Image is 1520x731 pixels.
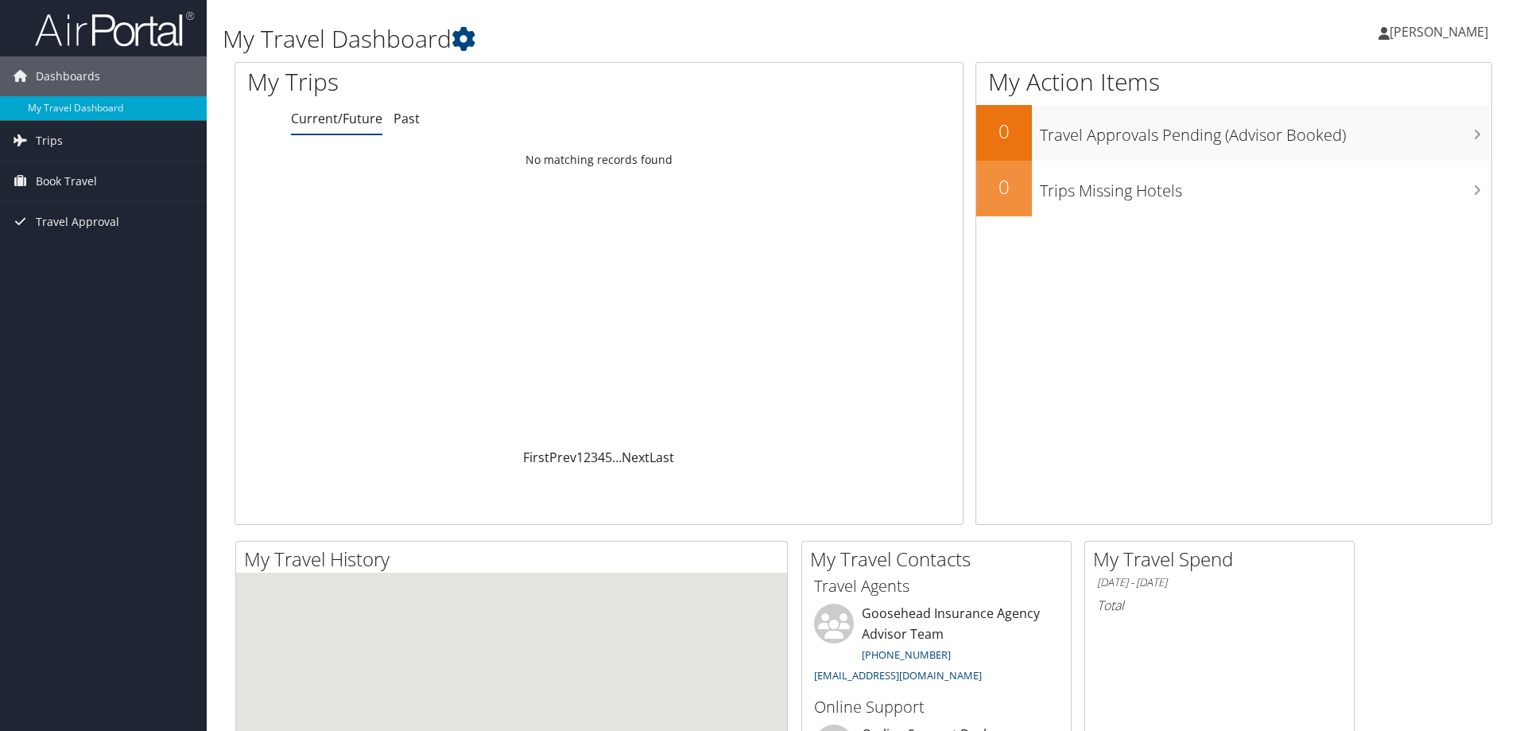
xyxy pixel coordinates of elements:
[605,449,612,466] a: 5
[223,22,1077,56] h1: My Travel Dashboard
[291,110,382,127] a: Current/Future
[976,161,1491,216] a: 0Trips Missing Hotels
[591,449,598,466] a: 3
[1390,23,1488,41] span: [PERSON_NAME]
[976,105,1491,161] a: 0Travel Approvals Pending (Advisor Booked)
[862,647,951,662] a: [PHONE_NUMBER]
[1040,172,1491,202] h3: Trips Missing Hotels
[612,449,622,466] span: …
[1097,575,1342,590] h6: [DATE] - [DATE]
[1097,597,1342,614] h6: Total
[36,56,100,96] span: Dashboards
[976,65,1491,99] h1: My Action Items
[35,10,194,48] img: airportal-logo.png
[598,449,605,466] a: 4
[976,118,1032,145] h2: 0
[1040,116,1491,146] h3: Travel Approvals Pending (Advisor Booked)
[576,449,584,466] a: 1
[814,575,1059,597] h3: Travel Agents
[649,449,674,466] a: Last
[549,449,576,466] a: Prev
[1093,546,1354,573] h2: My Travel Spend
[814,696,1059,718] h3: Online Support
[1378,8,1504,56] a: [PERSON_NAME]
[36,161,97,201] span: Book Travel
[622,449,649,466] a: Next
[584,449,591,466] a: 2
[244,546,787,573] h2: My Travel History
[810,546,1071,573] h2: My Travel Contacts
[36,121,63,161] span: Trips
[247,65,648,99] h1: My Trips
[806,604,1067,689] li: Goosehead Insurance Agency Advisor Team
[523,449,549,466] a: First
[36,202,119,242] span: Travel Approval
[394,110,420,127] a: Past
[976,173,1032,200] h2: 0
[235,146,963,174] td: No matching records found
[814,668,982,682] a: [EMAIL_ADDRESS][DOMAIN_NAME]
